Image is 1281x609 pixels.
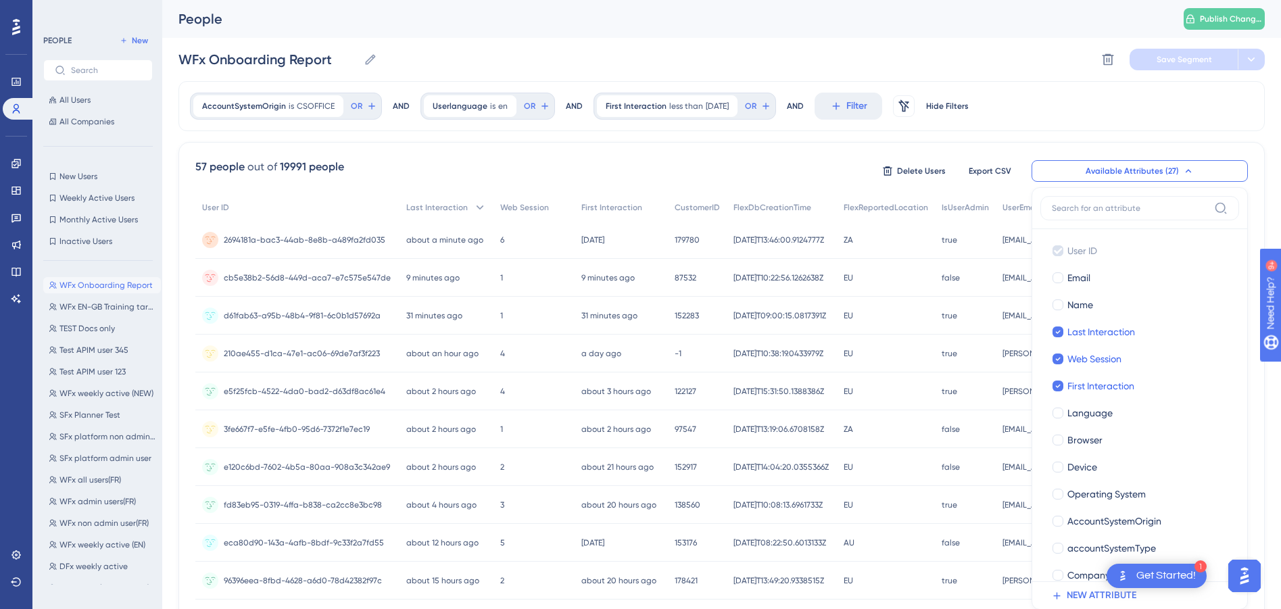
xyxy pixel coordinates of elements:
span: cb5e38b2-56d8-449d-aca7-e7c575e547de [224,272,391,283]
span: is [289,101,294,112]
span: [EMAIL_ADDRESS][PERSON_NAME][DOMAIN_NAME] [1002,537,1171,548]
span: true [942,348,957,359]
span: d61fab63-a95b-48b4-9f81-6c0b1d57692a [224,310,381,321]
span: NEW ATTRIBUTE [1067,587,1136,604]
span: Operating System [1067,486,1146,502]
span: EU [844,348,853,359]
span: 3 [500,500,504,510]
span: [EMAIL_ADDRESS][DOMAIN_NAME] [1002,462,1131,472]
button: WFx non admin user(FR) [43,515,161,531]
button: All Companies [43,114,153,130]
span: 210ae455-d1ca-47e1-ac06-69de7af3f223 [224,348,380,359]
button: Test APIM user 345 [43,342,161,358]
time: 31 minutes ago [406,311,462,320]
span: Device [1067,459,1097,475]
span: EU [844,500,853,510]
time: a day ago [581,349,621,358]
span: 5 [500,537,505,548]
span: true [942,235,957,245]
span: ZA [844,235,853,245]
span: less than [669,101,703,112]
span: [DATE]T14:04:20.0355366Z [733,462,829,472]
button: Export CSV [956,160,1023,182]
span: [EMAIL_ADDRESS][DOMAIN_NAME] [1002,272,1131,283]
span: [EMAIL_ADDRESS][DOMAIN_NAME] [1002,310,1131,321]
span: 2 [500,462,504,472]
button: WFx admin users(FR) [43,493,161,510]
span: Filter [846,98,867,114]
span: Export CSV [969,166,1011,176]
span: Publish Changes [1200,14,1263,24]
img: launcher-image-alternative-text [1115,568,1131,584]
span: -1 [675,348,681,359]
span: Language [1067,405,1113,421]
span: 1 [500,424,503,435]
time: about 20 hours ago [581,500,656,510]
span: Monthly Active Users [59,214,138,225]
span: 138560 [675,500,700,510]
span: IsUserAdmin [942,202,989,213]
button: Hide Filters [925,95,969,117]
span: 153176 [675,537,697,548]
span: 96396eea-8fbd-4628-a6d0-78d42382f97c [224,575,382,586]
span: TEST Docs only [59,323,115,334]
button: Delete Users [880,160,948,182]
span: First Interaction [1067,378,1134,394]
span: Test APIM user 123 [59,366,126,377]
span: e120c6bd-7602-4b5a-80aa-908a3c342ae9 [224,462,390,472]
span: fd83eb95-0319-4ffa-b838-ca2cc8e3bc98 [224,500,382,510]
span: [EMAIL_ADDRESS][DOMAIN_NAME] [1002,500,1131,510]
button: WFx Onboarding Report [43,277,161,293]
span: CompanyID [1067,567,1119,583]
span: EU [844,575,853,586]
span: 2694181a-bac3-44ab-8e8b-a489fa2fd035 [224,235,385,245]
span: 97547 [675,424,696,435]
span: WFx non admin user(FR) [59,518,149,529]
span: ZA [844,424,853,435]
time: [DATE] [581,235,604,245]
span: User ID [202,202,229,213]
span: Hide Filters [926,101,969,112]
button: Inactive Users [43,233,153,249]
span: true [942,310,957,321]
button: Weekly Active Users [43,190,153,206]
span: WFx EN-GB Training target [59,301,155,312]
span: [PERSON_NAME][EMAIL_ADDRESS][DOMAIN_NAME] [1002,348,1171,359]
iframe: UserGuiding AI Assistant Launcher [1224,556,1265,596]
span: [PERSON_NAME][EMAIL_ADDRESS][PERSON_NAME][DOMAIN_NAME] [1002,386,1171,397]
div: PEOPLE [43,35,72,46]
span: Userlanguage [433,101,487,112]
input: Search for an attribute [1052,203,1209,214]
button: DFx weekly active [43,558,161,575]
span: 1 [500,272,503,283]
span: Last Interaction [1067,324,1135,340]
button: SFx platform non admin user [43,429,161,445]
span: 87532 [675,272,696,283]
time: about 12 hours ago [406,538,479,547]
span: EU [844,310,853,321]
span: New Users [59,171,97,182]
span: WFx weekly active (NEW) [59,388,153,399]
div: AND [787,93,804,120]
time: about 2 hours ago [406,424,476,434]
span: Save Segment [1157,54,1212,65]
span: UserEmail [1002,202,1040,213]
span: SFx platform admin user [59,453,151,464]
span: [DATE]T10:22:56.1262638Z [733,272,823,283]
button: Test APIM user 123 [43,364,161,380]
span: Delete Users [897,166,946,176]
button: OR [743,95,773,117]
span: Test APIM user 345 [59,345,128,356]
span: 152917 [675,462,697,472]
span: Name [1067,297,1093,313]
span: en [498,101,508,112]
span: 152283 [675,310,699,321]
button: WFx all users(FR) [43,472,161,488]
span: EU [844,272,853,283]
button: NEW ATTRIBUTE [1040,582,1247,609]
button: All Users [43,92,153,108]
time: [DATE] [581,538,604,547]
input: Search [71,66,141,75]
button: Publish Changes [1184,8,1265,30]
span: User ID [1067,243,1097,259]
